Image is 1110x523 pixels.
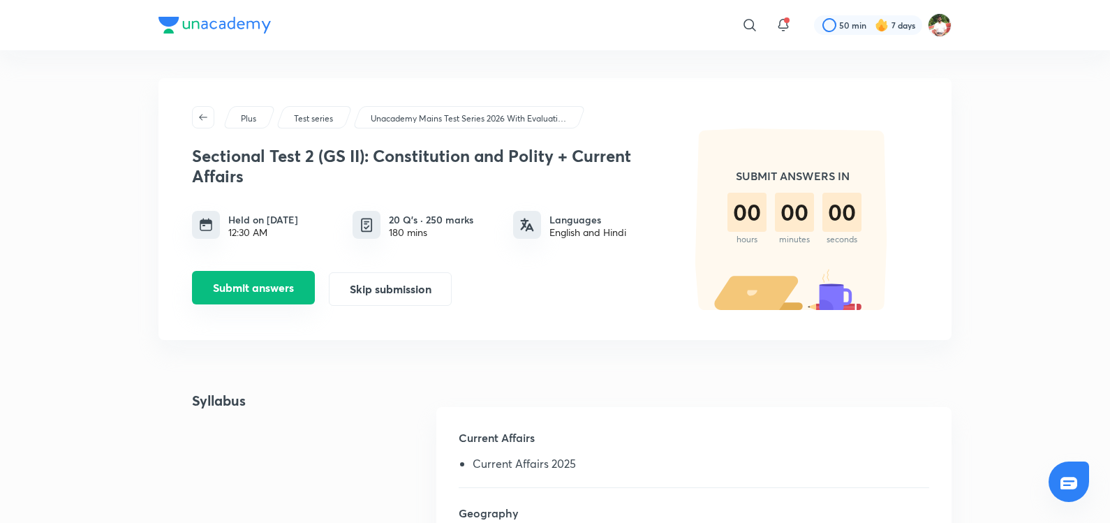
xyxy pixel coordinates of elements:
[294,112,333,125] p: Test series
[369,112,569,125] a: Unacademy Mains Test Series 2026 With Evaluation (August)
[775,235,814,244] div: minutes
[241,112,256,125] p: Plus
[192,271,315,304] button: Submit answers
[549,212,626,227] h6: Languages
[727,235,767,244] div: hours
[228,227,298,238] div: 12:30 AM
[875,18,889,32] img: streak
[459,429,929,457] h5: Current Affairs
[292,112,336,125] a: Test series
[775,193,814,232] div: 00
[473,457,929,476] li: Current Affairs 2025
[727,193,767,232] div: 00
[389,212,473,227] h6: 20 Q’s · 250 marks
[667,128,918,310] img: timer
[727,168,857,184] h5: SUBMIT ANSWERS IN
[228,212,298,227] h6: Held on [DATE]
[371,112,566,125] p: Unacademy Mains Test Series 2026 With Evaluation (August)
[192,146,660,186] h3: Sectional Test 2 (GS II): Constitution and Polity + Current Affairs
[199,218,213,232] img: timing
[520,218,534,232] img: languages
[928,13,952,37] img: Shashank Soni
[389,227,473,238] div: 180 mins
[822,235,861,244] div: seconds
[329,272,452,306] button: Skip submission
[239,112,259,125] a: Plus
[158,17,271,34] img: Company Logo
[358,216,376,234] img: quiz info
[549,227,626,238] div: English and Hindi
[822,193,861,232] div: 00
